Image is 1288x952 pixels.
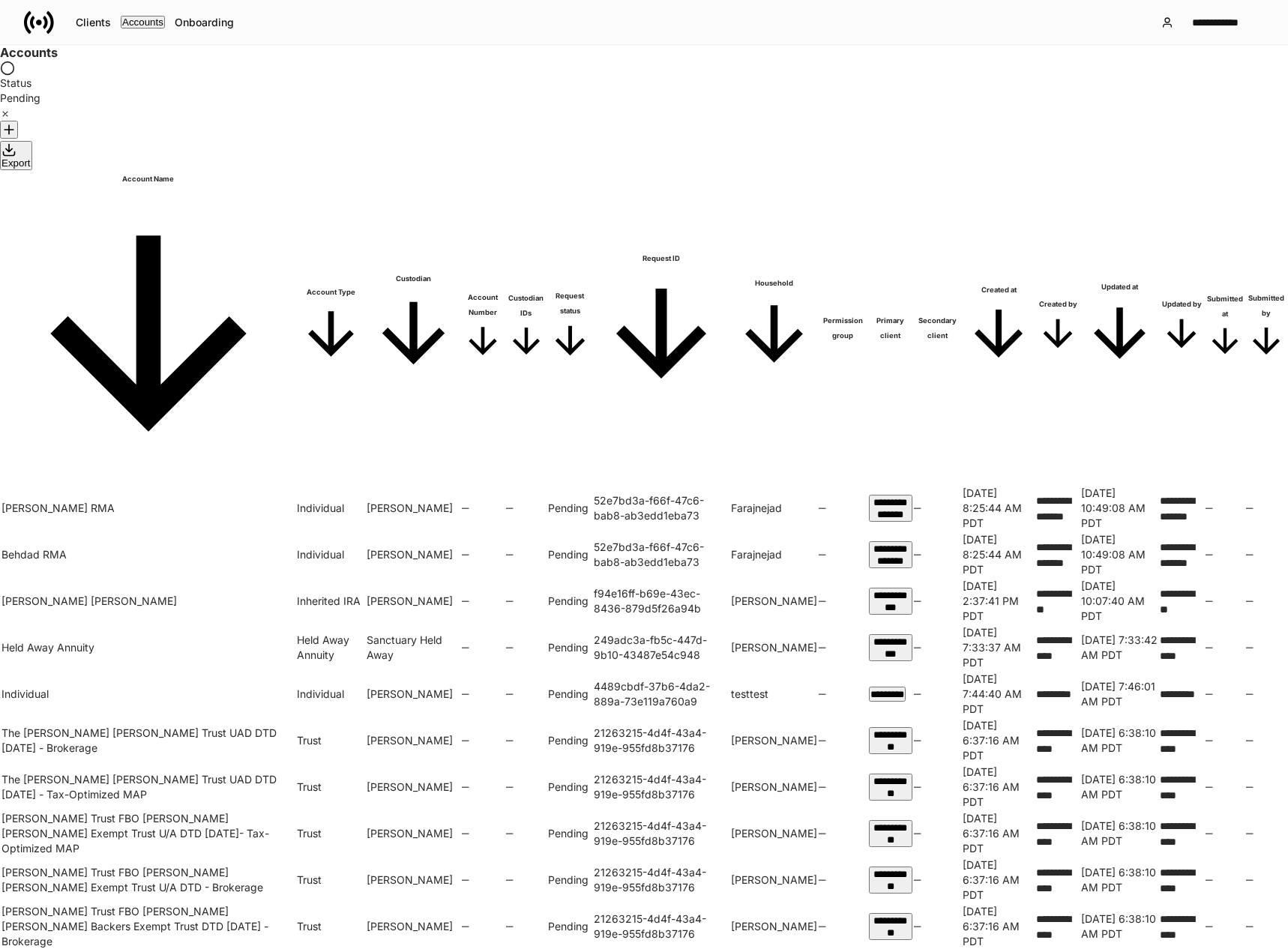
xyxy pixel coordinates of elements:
[462,780,504,795] h6: —
[367,486,461,531] td: Schwab
[963,858,1035,903] p: [DATE] 6:37:16 AM PDT
[1081,486,1159,531] td: 2025-09-02T17:49:08.315Z
[506,501,547,516] h6: —
[963,858,1035,903] td: 2025-09-05T13:37:16.723Z
[869,672,912,717] td: db0e299b-1b0c-4740-8afc-6e723bcc98d3
[914,780,961,795] h6: —
[297,765,365,810] td: Trust
[1081,672,1159,717] td: 2025-08-18T14:46:01.736Z
[963,718,1035,763] p: [DATE] 6:37:16 AM PDT
[1081,486,1159,531] p: [DATE] 10:49:08 AM PDT
[963,904,1035,949] td: 2025-09-05T13:37:16.718Z
[963,579,1035,624] p: [DATE] 2:37:41 PM PDT
[819,826,867,841] h6: —
[869,858,912,903] td: 2b07df44-f675-48d9-be63-1f5defc3c36d
[1206,594,1245,609] h6: —
[1206,292,1245,322] h6: Submitted at
[297,486,365,531] td: Individual
[1246,594,1287,609] h6: —
[1,858,295,903] td: Timothy J Hayes Trust FBO James Kelly Lang Exempt Trust U/A DTD - Brokerage
[1206,873,1245,888] h6: —
[462,290,504,320] h6: Account Number
[548,532,592,577] td: Pending
[963,532,1035,577] p: [DATE] 8:25:44 AM PDT
[1081,772,1159,802] p: [DATE] 6:38:10 AM PDT
[819,733,867,748] h6: —
[297,579,365,624] td: Inherited IRA
[1081,579,1159,624] td: 2025-08-25T17:07:40.499Z
[1206,733,1245,748] h6: —
[297,904,365,949] td: Trust
[963,579,1035,624] td: 2025-08-22T21:37:41.200Z
[1246,687,1287,702] h6: —
[462,594,504,609] h6: —
[367,625,461,670] td: Sanctuary Held Away
[731,594,817,609] p: [PERSON_NAME]
[1246,291,1287,321] h6: Submitted by
[914,826,961,841] h6: —
[869,313,912,343] h6: Primary client
[914,594,961,609] h6: —
[1081,625,1159,670] td: 2025-08-22T14:33:42.328Z
[1081,532,1159,577] td: 2025-09-02T17:49:08.315Z
[297,718,365,763] td: Trust
[594,811,729,856] td: 21263215-4d4f-43a4-919e-955fd8b37176
[1081,718,1159,763] td: 2025-09-05T13:38:10.176Z
[963,486,1035,531] p: [DATE] 8:25:44 AM PDT
[367,579,461,624] td: Schwab
[1206,640,1245,655] h6: —
[1081,865,1159,895] p: [DATE] 6:38:10 AM PDT
[914,501,961,516] h6: —
[462,733,504,748] h6: —
[1081,904,1159,949] td: 2025-09-05T13:38:10.176Z
[297,625,365,670] td: Held Away Annuity
[506,594,547,609] h6: —
[367,718,461,763] td: Schwab
[914,640,961,655] h6: —
[548,765,592,810] td: Pending
[1206,919,1245,934] h6: —
[1,811,295,856] td: Timothy J Hayes Trust FBO James Kelly Lang Exempt Trust U/A DTD 3/1/2024- Tax-Optimized MAP
[963,811,1035,856] td: 2025-09-05T13:37:16.719Z
[869,532,912,577] td: 7f8b195a-a3bb-478a-8340-ad404d3ae380
[506,640,547,655] h6: —
[963,283,1035,298] h6: Created at
[297,811,365,856] td: Trust
[1246,873,1287,888] h6: —
[1081,679,1159,709] p: [DATE] 7:46:01 AM PDT
[869,579,912,624] td: f91e772f-f2da-4e9a-9e7f-0c1f29e3f278
[297,532,365,577] td: Individual
[1246,501,1287,516] h6: —
[1,904,295,949] td: Timothy J Hayes Trust FBO Kymberly Ann Backers Exempt Trust DTD 3/1/2024 - Brokerage
[914,919,961,934] h6: —
[1,718,295,763] td: The Timothy Joseph Hayes Trust UAD DTD 6/6/2022 - Brokerage
[594,532,729,577] td: 52e7bd3a-f66f-47c6-bab8-ab3edd1eba73
[914,313,961,343] h6: Secondary client
[297,672,365,717] td: Individual
[731,547,817,562] p: Farajnejad
[731,276,817,291] h6: Household
[914,733,961,748] h6: —
[1081,912,1159,942] p: [DATE] 6:38:10 AM PDT
[963,625,1035,670] p: [DATE] 7:33:37 AM PDT
[869,765,912,810] td: 2b07df44-f675-48d9-be63-1f5defc3c36d
[506,291,547,321] h6: Custodian IDs
[1,172,295,187] h6: Account Name
[1081,811,1159,856] td: 2025-09-05T13:38:10.176Z
[819,780,867,795] h6: —
[869,486,912,531] td: d3a15424-69fd-4a57-b7da-d986c447ea43
[914,873,961,888] h6: —
[963,486,1035,531] td: 2025-08-27T15:25:44.706Z
[367,904,461,949] td: Schwab
[462,501,504,516] h6: —
[869,718,912,763] td: 2b07df44-f675-48d9-be63-1f5defc3c36d
[1,532,295,577] td: Behdad RMA
[594,672,729,717] td: 4489cbdf-37b6-4da2-889a-73e119a760a9
[594,765,729,810] td: 21263215-4d4f-43a4-919e-955fd8b37176
[819,594,867,609] h6: —
[506,826,547,841] h6: —
[914,547,961,562] h6: —
[548,625,592,670] td: Pending
[1246,919,1287,934] h6: —
[1081,532,1159,577] p: [DATE] 10:49:08 AM PDT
